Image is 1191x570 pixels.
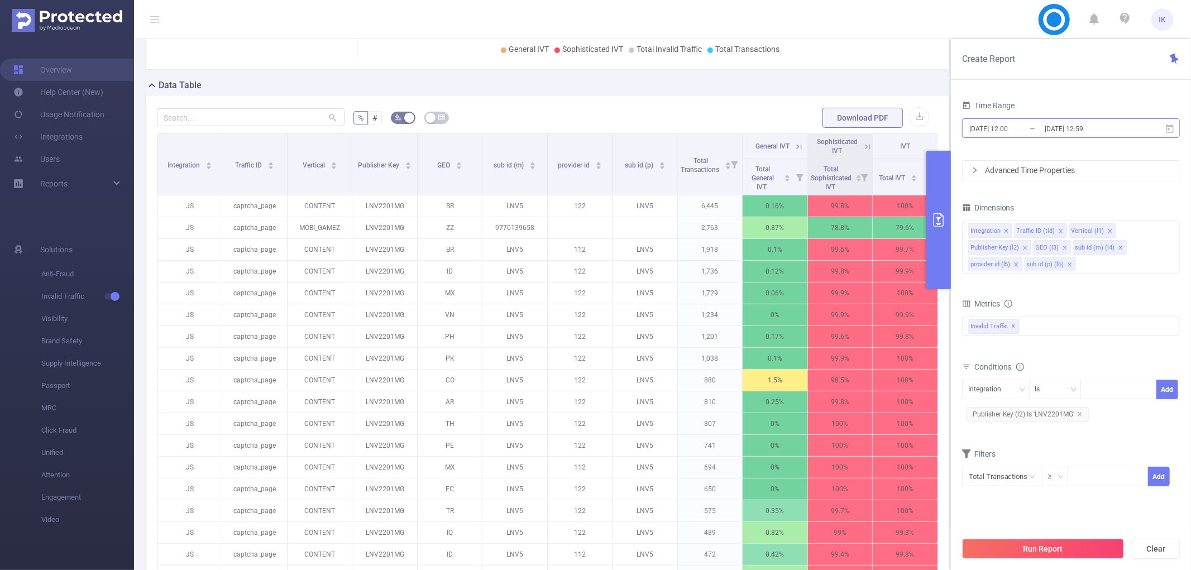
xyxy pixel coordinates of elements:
p: 100% [873,370,938,391]
p: 122 [548,326,612,347]
li: sub id (m) (l4) [1073,240,1127,255]
p: 0.1% [743,239,807,260]
span: Invalid Traffic [41,285,134,308]
p: 810 [678,391,742,413]
div: Is [1035,380,1048,399]
p: 122 [548,391,612,413]
a: Integrations [13,126,83,148]
p: LNV5 [613,435,677,456]
i: icon: caret-down [530,165,536,168]
p: 99.9% [808,282,872,304]
div: Integration [970,224,1001,238]
p: 100% [808,413,872,434]
p: 880 [678,370,742,391]
p: VN [418,304,482,325]
i: icon: close [1013,262,1019,269]
p: captcha_page [222,457,286,478]
i: icon: close [1022,245,1028,252]
p: JS [157,217,222,238]
input: Search... [157,108,345,126]
p: CONTENT [288,261,352,282]
span: provider id [558,161,591,169]
i: icon: info-circle [1016,363,1024,371]
p: CONTENT [288,239,352,260]
p: captcha_page [222,239,286,260]
p: 100% [873,348,938,369]
input: Start date [968,121,1059,136]
i: icon: caret-up [725,160,731,164]
p: LNV5 [482,435,547,456]
span: Dimensions [962,203,1015,212]
p: CONTENT [288,282,352,304]
p: captcha_page [222,370,286,391]
div: Sort [529,160,536,167]
i: icon: caret-down [784,177,790,180]
span: Visibility [41,308,134,330]
i: icon: caret-down [268,165,274,168]
div: Integration [968,380,1009,399]
p: LNV2201MG [352,478,417,500]
p: LNV5 [613,348,677,369]
span: Solutions [40,238,73,261]
p: 0% [743,457,807,478]
p: CONTENT [288,370,352,391]
p: LNV5 [613,195,677,217]
p: LNV5 [482,348,547,369]
i: icon: caret-down [725,165,731,168]
i: icon: close [1067,262,1073,269]
p: 0.25% [743,391,807,413]
div: ≥ [1048,467,1060,486]
i: Filter menu [857,159,872,195]
button: Add [1156,380,1178,399]
span: Passport [41,375,134,397]
li: Vertical (l1) [1069,223,1116,238]
p: 112 [548,457,612,478]
p: LNV5 [482,478,547,500]
div: Traffic ID (tid) [1017,224,1055,238]
p: 98.5% [808,370,872,391]
div: Sort [205,160,212,167]
span: Attention [41,464,134,486]
h2: Data Table [159,79,202,92]
p: PK [418,348,482,369]
span: ✕ [1012,320,1016,333]
span: Video [41,509,134,531]
span: Metrics [962,299,1000,308]
p: 1.5% [743,370,807,391]
p: 99.6% [808,239,872,260]
div: GEO (l3) [1036,241,1059,255]
div: icon: rightAdvanced Time Properties [963,161,1179,180]
i: icon: caret-up [911,173,917,176]
div: Sort [911,173,917,180]
p: 0% [743,304,807,325]
p: CONTENT [288,435,352,456]
span: IK [1159,8,1166,31]
div: provider id (l5) [970,257,1011,272]
p: 99.8% [808,391,872,413]
i: icon: caret-up [405,160,412,164]
div: Sort [784,173,791,180]
p: JS [157,413,222,434]
span: Total Sophisticated IVT [811,165,852,191]
p: 122 [548,370,612,391]
p: 100% [873,457,938,478]
p: LNV2201MG [352,391,417,413]
p: 0.17% [743,326,807,347]
p: LNV5 [482,282,547,304]
p: MOBI_GAMEZ [288,217,352,238]
button: Add [1148,467,1170,486]
p: 0.06% [743,282,807,304]
p: CONTENT [288,413,352,434]
p: CONTENT [288,457,352,478]
p: 78.8% [808,217,872,238]
span: Total Transactions [715,45,779,54]
p: JS [157,239,222,260]
p: LNV2201MG [352,261,417,282]
p: 99.9% [873,304,938,325]
p: CO [418,370,482,391]
p: LNV5 [482,326,547,347]
div: sub id (p) (l6) [1027,257,1064,272]
i: icon: right [972,167,978,174]
p: CONTENT [288,304,352,325]
i: Filter menu [922,159,938,195]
